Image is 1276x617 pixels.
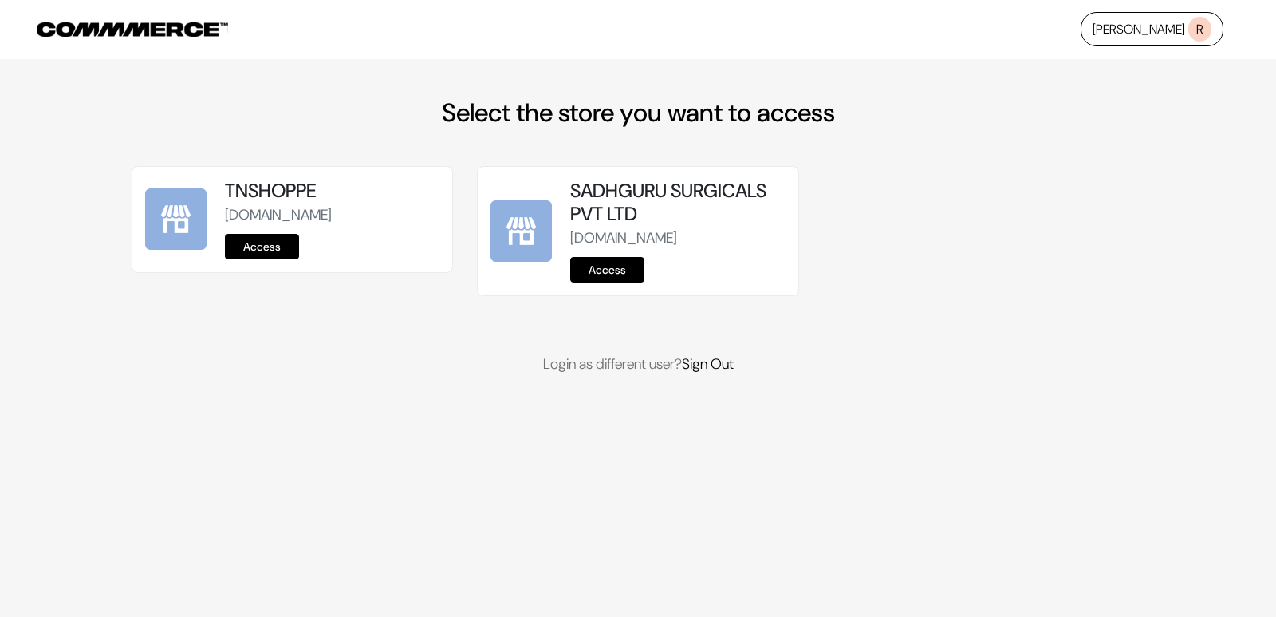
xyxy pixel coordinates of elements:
p: Login as different user? [132,354,1144,375]
h5: SADHGURU SURGICALS PVT LTD [570,180,785,226]
img: TNSHOPPE [145,188,207,250]
a: Access [225,234,299,259]
h5: TNSHOPPE [225,180,439,203]
img: SADHGURU SURGICALS PVT LTD [490,200,552,262]
span: R [1188,17,1211,42]
a: [PERSON_NAME]R [1081,12,1223,46]
h2: Select the store you want to access [132,97,1144,128]
img: COMMMERCE [37,22,228,37]
p: [DOMAIN_NAME] [570,227,785,249]
p: [DOMAIN_NAME] [225,204,439,226]
a: Sign Out [682,354,734,374]
a: Access [570,257,644,283]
